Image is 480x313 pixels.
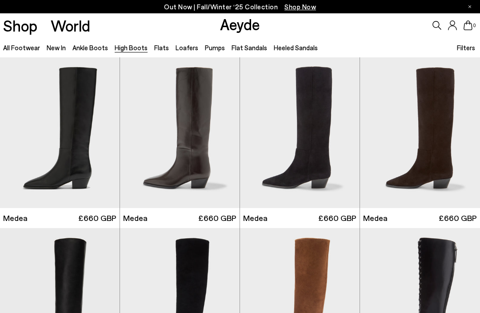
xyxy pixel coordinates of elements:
[243,213,268,224] span: Medea
[115,44,148,52] a: High Boots
[363,213,388,224] span: Medea
[274,44,318,52] a: Heeled Sandals
[220,15,260,33] a: Aeyde
[176,44,198,52] a: Loafers
[47,44,66,52] a: New In
[154,44,169,52] a: Flats
[360,208,480,228] a: Medea £660 GBP
[318,213,356,224] span: £660 GBP
[164,1,316,12] p: Out Now | Fall/Winter ‘25 Collection
[123,213,148,224] span: Medea
[78,213,116,224] span: £660 GBP
[240,57,360,208] img: Medea Suede Knee-High Boots
[120,208,240,228] a: Medea £660 GBP
[3,213,28,224] span: Medea
[360,57,480,208] img: Medea Suede Knee-High Boots
[464,20,472,30] a: 0
[457,44,475,52] span: Filters
[51,18,90,33] a: World
[240,208,360,228] a: Medea £660 GBP
[3,18,37,33] a: Shop
[198,213,236,224] span: £660 GBP
[472,23,477,28] span: 0
[3,44,40,52] a: All Footwear
[439,213,477,224] span: £660 GBP
[284,3,316,11] span: Navigate to /collections/new-in
[72,44,108,52] a: Ankle Boots
[232,44,267,52] a: Flat Sandals
[120,57,240,208] img: Medea Knee-High Boots
[205,44,225,52] a: Pumps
